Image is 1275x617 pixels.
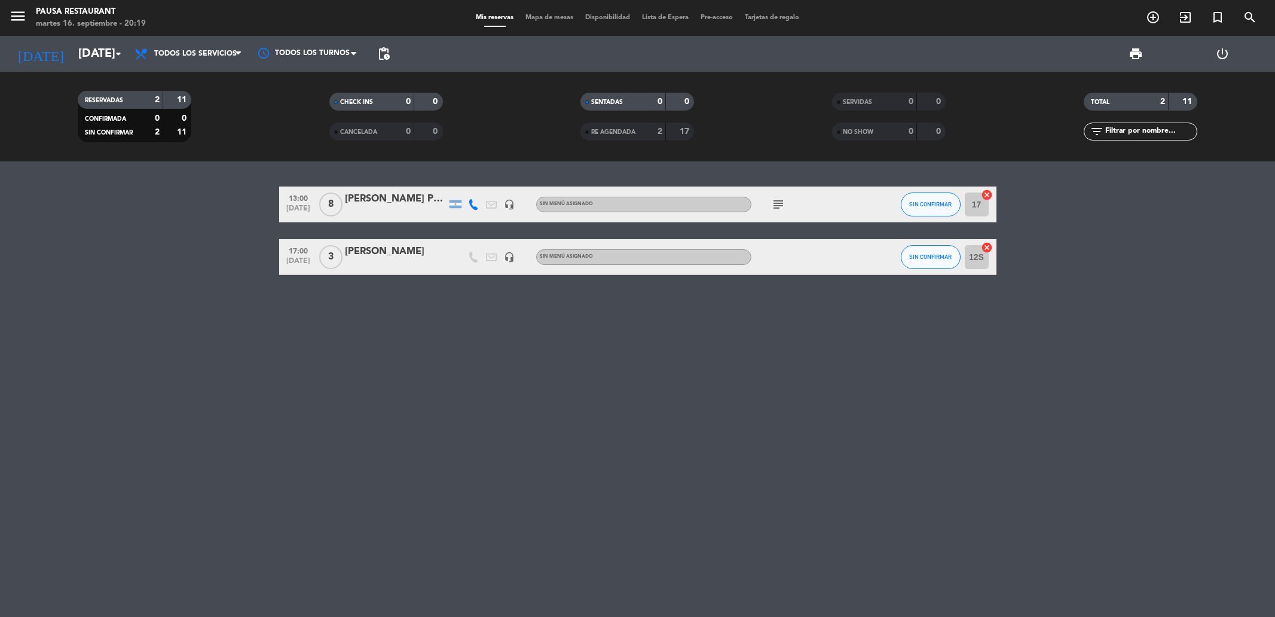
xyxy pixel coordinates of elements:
[283,257,313,271] span: [DATE]
[1090,124,1104,139] i: filter_list
[1182,97,1194,106] strong: 11
[936,97,943,106] strong: 0
[771,197,785,212] i: subject
[1179,36,1266,72] div: LOG OUT
[111,47,126,61] i: arrow_drop_down
[909,201,952,207] span: SIN CONFIRMAR
[283,191,313,204] span: 13:00
[739,14,805,21] span: Tarjetas de regalo
[182,114,189,123] strong: 0
[85,97,123,103] span: RESERVADAS
[406,127,411,136] strong: 0
[85,116,126,122] span: CONFIRMADA
[319,245,343,269] span: 3
[177,128,189,136] strong: 11
[1129,47,1143,61] span: print
[540,254,593,259] span: Sin menú asignado
[901,245,961,269] button: SIN CONFIRMAR
[684,97,692,106] strong: 0
[843,129,873,135] span: NO SHOW
[433,97,440,106] strong: 0
[981,242,993,253] i: cancel
[695,14,739,21] span: Pre-acceso
[345,191,447,207] div: [PERSON_NAME] PENACHIN [PERSON_NAME]
[1178,10,1193,25] i: exit_to_app
[155,96,160,104] strong: 2
[909,253,952,260] span: SIN CONFIRMAR
[319,193,343,216] span: 8
[340,129,377,135] span: CANCELADA
[177,96,189,104] strong: 11
[1215,47,1230,61] i: power_settings_new
[1104,125,1197,138] input: Filtrar por nombre...
[9,7,27,25] i: menu
[1091,99,1109,105] span: TOTAL
[591,129,635,135] span: RE AGENDADA
[155,114,160,123] strong: 0
[1243,10,1257,25] i: search
[433,127,440,136] strong: 0
[85,130,133,136] span: SIN CONFIRMAR
[936,127,943,136] strong: 0
[406,97,411,106] strong: 0
[283,243,313,257] span: 17:00
[579,14,636,21] span: Disponibilidad
[1146,10,1160,25] i: add_circle_outline
[470,14,519,21] span: Mis reservas
[843,99,872,105] span: SERVIDAS
[901,193,961,216] button: SIN CONFIRMAR
[1160,97,1165,106] strong: 2
[283,204,313,218] span: [DATE]
[636,14,695,21] span: Lista de Espera
[36,6,146,18] div: Pausa Restaurant
[36,18,146,30] div: martes 16. septiembre - 20:19
[504,199,515,210] i: headset_mic
[377,47,391,61] span: pending_actions
[519,14,579,21] span: Mapa de mesas
[658,127,662,136] strong: 2
[1210,10,1225,25] i: turned_in_not
[909,127,913,136] strong: 0
[345,244,447,259] div: [PERSON_NAME]
[9,7,27,29] button: menu
[680,127,692,136] strong: 17
[155,128,160,136] strong: 2
[340,99,373,105] span: CHECK INS
[154,50,237,58] span: Todos los servicios
[658,97,662,106] strong: 0
[540,201,593,206] span: Sin menú asignado
[9,41,72,67] i: [DATE]
[591,99,623,105] span: SENTADAS
[909,97,913,106] strong: 0
[504,252,515,262] i: headset_mic
[981,189,993,201] i: cancel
